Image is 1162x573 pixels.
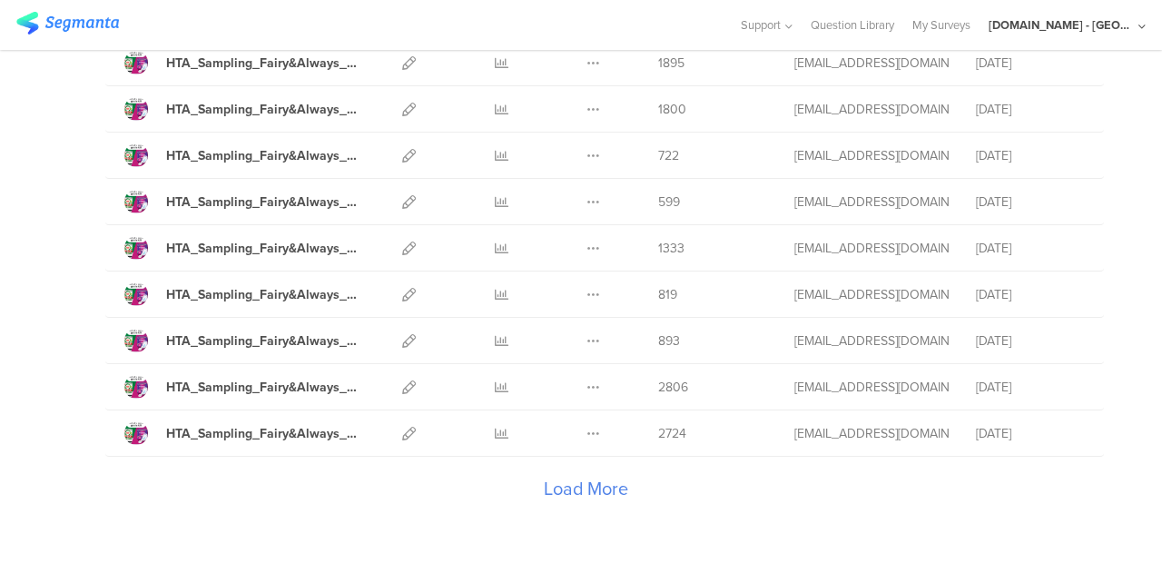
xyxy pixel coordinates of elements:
[976,146,1085,165] div: [DATE]
[166,239,362,258] div: HTA_Sampling_Fairy&Always_Multibrand_Nov'24_Link_21
[166,54,362,73] div: HTA_Sampling_Fairy&Always_Multibrand_Nov'24_Link_25
[794,146,949,165] div: jansson.cj@pg.com
[976,331,1085,351] div: [DATE]
[794,331,949,351] div: jansson.cj@pg.com
[976,54,1085,73] div: [DATE]
[124,143,362,167] a: HTA_Sampling_Fairy&Always_Multibrand_Nov'24_Link_23
[124,190,362,213] a: HTA_Sampling_Fairy&Always_Multibrand_Nov'24_Link_22
[794,193,949,212] div: jansson.cj@pg.com
[658,146,679,165] span: 722
[989,16,1134,34] div: [DOMAIN_NAME] - [GEOGRAPHIC_DATA]
[124,421,362,445] a: HTA_Sampling_Fairy&Always_Multibrand_Nov'24_Link_17
[124,375,362,399] a: HTA_Sampling_Fairy&Always_Multibrand_Nov'24_Link_18
[166,378,362,397] div: HTA_Sampling_Fairy&Always_Multibrand_Nov'24_Link_18
[794,239,949,258] div: jansson.cj@pg.com
[741,16,781,34] span: Support
[658,424,686,443] span: 2724
[124,51,362,74] a: HTA_Sampling_Fairy&Always_Multibrand_Nov'24_Link_25
[794,285,949,304] div: jansson.cj@pg.com
[658,378,688,397] span: 2806
[976,193,1085,212] div: [DATE]
[976,285,1085,304] div: [DATE]
[976,239,1085,258] div: [DATE]
[658,239,684,258] span: 1333
[166,285,362,304] div: HTA_Sampling_Fairy&Always_Multibrand_Nov'24_Link_20
[16,12,119,35] img: segmanta logo
[976,378,1085,397] div: [DATE]
[658,285,677,304] span: 819
[658,193,680,212] span: 599
[794,424,949,443] div: jansson.cj@pg.com
[166,146,362,165] div: HTA_Sampling_Fairy&Always_Multibrand_Nov'24_Link_23
[166,331,362,351] div: HTA_Sampling_Fairy&Always_Multibrand_Nov'24_Link_19
[976,100,1085,119] div: [DATE]
[124,329,362,352] a: HTA_Sampling_Fairy&Always_Multibrand_Nov'24_Link_19
[658,100,686,119] span: 1800
[124,282,362,306] a: HTA_Sampling_Fairy&Always_Multibrand_Nov'24_Link_20
[794,378,949,397] div: jansson.cj@pg.com
[794,100,949,119] div: jansson.cj@pg.com
[976,424,1085,443] div: [DATE]
[124,97,362,121] a: HTA_Sampling_Fairy&Always_Multibrand_Nov'24_Link_24
[124,236,362,260] a: HTA_Sampling_Fairy&Always_Multibrand_Nov'24_Link_21
[166,100,362,119] div: HTA_Sampling_Fairy&Always_Multibrand_Nov'24_Link_24
[105,457,1066,529] div: Load More
[658,54,684,73] span: 1895
[658,331,680,351] span: 893
[794,54,949,73] div: jansson.cj@pg.com
[166,424,362,443] div: HTA_Sampling_Fairy&Always_Multibrand_Nov'24_Link_17
[166,193,362,212] div: HTA_Sampling_Fairy&Always_Multibrand_Nov'24_Link_22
